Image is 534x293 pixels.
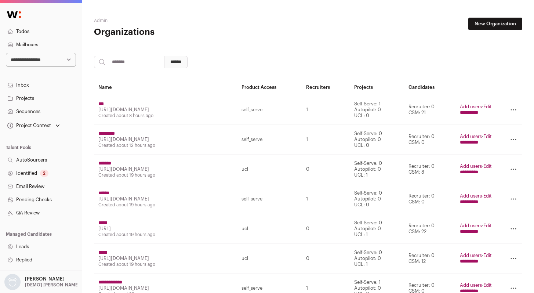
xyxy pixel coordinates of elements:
[460,104,482,109] a: Add users
[25,282,80,288] p: [DEMO] [PERSON_NAME]
[94,26,237,38] h1: Organizations
[455,244,496,274] td: ·
[98,226,111,231] a: [URL]
[94,80,237,95] th: Name
[483,134,492,139] a: Edit
[350,155,404,184] td: Self-Serve: 0 Autopilot: 0 UCL: 1
[237,95,302,125] td: self_serve
[483,253,492,258] a: Edit
[98,107,149,112] a: [URL][DOMAIN_NAME]
[350,184,404,214] td: Self-Serve: 0 Autopilot: 0 UCL: 0
[460,164,482,169] a: Add users
[404,214,455,244] td: Recruiter: 0 CSM: 22
[302,184,350,214] td: 1
[455,155,496,184] td: ·
[4,274,21,290] img: nopic.png
[302,80,350,95] th: Recruiters
[25,276,65,282] p: [PERSON_NAME]
[455,184,496,214] td: ·
[237,184,302,214] td: self_serve
[98,142,233,148] div: Created about 12 hours ago
[302,214,350,244] td: 0
[302,155,350,184] td: 0
[404,244,455,274] td: Recruiter: 0 CSM: 12
[350,244,404,274] td: Self-Serve: 0 Autopilot: 0 UCL: 1
[3,274,79,290] button: Open dropdown
[483,283,492,287] a: Edit
[98,137,149,142] a: [URL][DOMAIN_NAME]
[302,244,350,274] td: 0
[3,7,25,22] img: Wellfound
[98,196,149,201] a: [URL][DOMAIN_NAME]
[350,95,404,125] td: Self-Serve: 1 Autopilot: 0 UCL: 0
[404,155,455,184] td: Recruiter: 0 CSM: 8
[404,95,455,125] td: Recruiter: 0 CSM: 21
[404,184,455,214] td: Recruiter: 0 CSM: 0
[460,253,482,258] a: Add users
[237,125,302,155] td: self_serve
[350,125,404,155] td: Self-Serve: 0 Autopilot: 0 UCL: 0
[468,18,522,30] a: New Organization
[460,193,482,198] a: Add users
[6,123,51,129] div: Project Context
[98,202,233,208] div: Created about 19 hours ago
[237,155,302,184] td: ucl
[98,172,233,178] div: Created about 19 hours ago
[404,80,455,95] th: Candidates
[98,286,149,290] a: [URL][DOMAIN_NAME]
[98,256,149,261] a: [URL][DOMAIN_NAME]
[94,18,108,23] a: Admin
[483,164,492,169] a: Edit
[6,120,61,131] button: Open dropdown
[460,134,482,139] a: Add users
[460,283,482,287] a: Add users
[98,261,233,267] div: Created about 19 hours ago
[483,223,492,228] a: Edit
[98,232,233,238] div: Created about 19 hours ago
[455,125,496,155] td: ·
[98,113,233,119] div: Created about 8 hours ago
[237,214,302,244] td: ucl
[455,214,496,244] td: ·
[237,244,302,274] td: ucl
[455,95,496,125] td: ·
[40,170,48,177] div: 2
[460,223,482,228] a: Add users
[404,125,455,155] td: Recruiter: 0 CSM: 0
[302,125,350,155] td: 1
[237,80,302,95] th: Product Access
[350,214,404,244] td: Self-Serve: 0 Autopilot: 0 UCL: 1
[302,95,350,125] td: 1
[483,193,492,198] a: Edit
[483,104,492,109] a: Edit
[350,80,404,95] th: Projects
[98,167,149,171] a: [URL][DOMAIN_NAME]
